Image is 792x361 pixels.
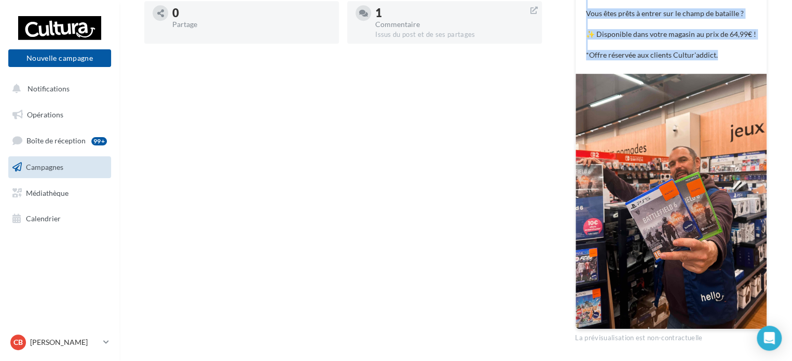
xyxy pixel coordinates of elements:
[6,104,113,126] a: Opérations
[757,326,782,351] div: Open Intercom Messenger
[172,7,331,19] div: 0
[91,137,107,145] div: 99+
[575,329,767,343] div: La prévisualisation est non-contractuelle
[6,156,113,178] a: Campagnes
[375,30,534,39] div: Issus du post et de ses partages
[375,7,534,19] div: 1
[6,208,113,230] a: Calendrier
[6,78,109,100] button: Notifications
[8,332,111,352] a: CB [PERSON_NAME]
[26,188,69,197] span: Médiathèque
[6,182,113,204] a: Médiathèque
[375,21,534,28] div: Commentaire
[26,136,86,145] span: Boîte de réception
[26,214,61,223] span: Calendrier
[30,337,99,347] p: [PERSON_NAME]
[13,337,23,347] span: CB
[8,49,111,67] button: Nouvelle campagne
[6,129,113,152] a: Boîte de réception99+
[27,110,63,119] span: Opérations
[26,163,63,171] span: Campagnes
[172,21,331,28] div: Partage
[28,84,70,93] span: Notifications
